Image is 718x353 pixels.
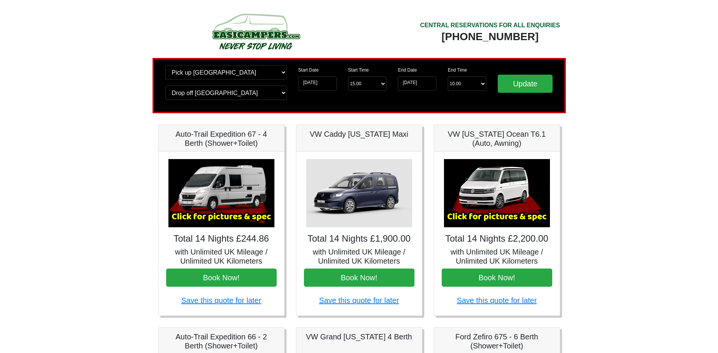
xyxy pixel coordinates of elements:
[166,130,277,148] h5: Auto-Trail Expedition 67 - 4 Berth (Shower+Toilet)
[306,159,412,227] img: VW Caddy California Maxi
[457,296,537,305] a: Save this quote for later
[181,296,261,305] a: Save this quote for later
[166,247,277,266] h5: with Unlimited UK Mileage / Unlimited UK Kilometers
[168,159,274,227] img: Auto-Trail Expedition 67 - 4 Berth (Shower+Toilet)
[442,247,552,266] h5: with Unlimited UK Mileage / Unlimited UK Kilometers
[398,77,436,91] input: Return Date
[442,130,552,148] h5: VW [US_STATE] Ocean T6.1 (Auto, Awning)
[304,332,414,341] h5: VW Grand [US_STATE] 4 Berth
[398,67,417,73] label: End Date
[304,130,414,139] h5: VW Caddy [US_STATE] Maxi
[298,67,319,73] label: Start Date
[442,233,552,244] h4: Total 14 Nights £2,200.00
[420,30,560,44] div: [PHONE_NUMBER]
[304,233,414,244] h4: Total 14 Nights £1,900.00
[304,269,414,287] button: Book Now!
[448,67,467,73] label: End Time
[184,11,328,52] img: campers-checkout-logo.png
[442,269,552,287] button: Book Now!
[444,159,550,227] img: VW California Ocean T6.1 (Auto, Awning)
[304,247,414,266] h5: with Unlimited UK Mileage / Unlimited UK Kilometers
[420,21,560,30] div: CENTRAL RESERVATIONS FOR ALL ENQUIRIES
[166,332,277,350] h5: Auto-Trail Expedition 66 - 2 Berth (Shower+Toilet)
[298,77,337,91] input: Start Date
[319,296,399,305] a: Save this quote for later
[498,75,553,93] input: Update
[442,332,552,350] h5: Ford Zefiro 675 - 6 Berth (Shower+Toilet)
[166,269,277,287] button: Book Now!
[166,233,277,244] h4: Total 14 Nights £244.86
[348,67,369,73] label: Start Time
